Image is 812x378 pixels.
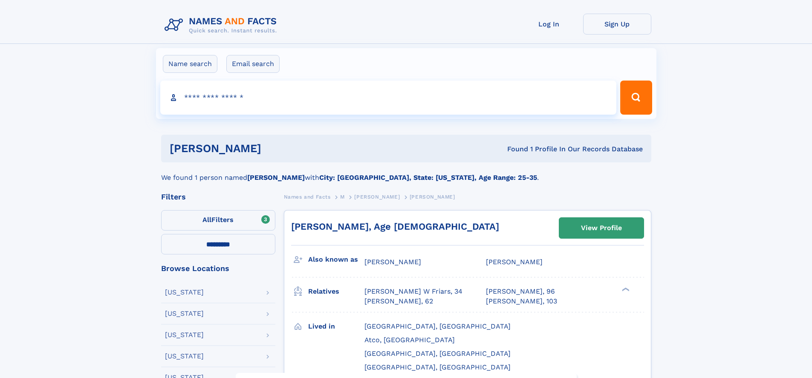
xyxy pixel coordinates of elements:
[486,297,557,306] a: [PERSON_NAME], 103
[308,252,364,267] h3: Also known as
[161,210,275,231] label: Filters
[364,297,433,306] a: [PERSON_NAME], 62
[581,218,622,238] div: View Profile
[165,353,204,360] div: [US_STATE]
[486,287,555,296] a: [PERSON_NAME], 96
[620,81,652,115] button: Search Button
[559,218,644,238] a: View Profile
[340,191,345,202] a: M
[247,173,305,182] b: [PERSON_NAME]
[202,216,211,224] span: All
[384,144,643,154] div: Found 1 Profile In Our Records Database
[319,173,537,182] b: City: [GEOGRAPHIC_DATA], State: [US_STATE], Age Range: 25-35
[364,287,462,296] a: [PERSON_NAME] W Friars, 34
[165,310,204,317] div: [US_STATE]
[161,14,284,37] img: Logo Names and Facts
[308,284,364,299] h3: Relatives
[165,289,204,296] div: [US_STATE]
[364,363,511,371] span: [GEOGRAPHIC_DATA], [GEOGRAPHIC_DATA]
[161,193,275,201] div: Filters
[364,336,455,344] span: Atco, [GEOGRAPHIC_DATA]
[354,191,400,202] a: [PERSON_NAME]
[340,194,345,200] span: M
[284,191,331,202] a: Names and Facts
[354,194,400,200] span: [PERSON_NAME]
[364,349,511,358] span: [GEOGRAPHIC_DATA], [GEOGRAPHIC_DATA]
[620,287,630,292] div: ❯
[165,332,204,338] div: [US_STATE]
[160,81,617,115] input: search input
[163,55,217,73] label: Name search
[364,322,511,330] span: [GEOGRAPHIC_DATA], [GEOGRAPHIC_DATA]
[515,14,583,35] a: Log In
[161,162,651,183] div: We found 1 person named with .
[583,14,651,35] a: Sign Up
[410,194,455,200] span: [PERSON_NAME]
[291,221,499,232] a: [PERSON_NAME], Age [DEMOGRAPHIC_DATA]
[161,265,275,272] div: Browse Locations
[308,319,364,334] h3: Lived in
[226,55,280,73] label: Email search
[364,258,421,266] span: [PERSON_NAME]
[170,143,384,154] h1: [PERSON_NAME]
[486,258,543,266] span: [PERSON_NAME]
